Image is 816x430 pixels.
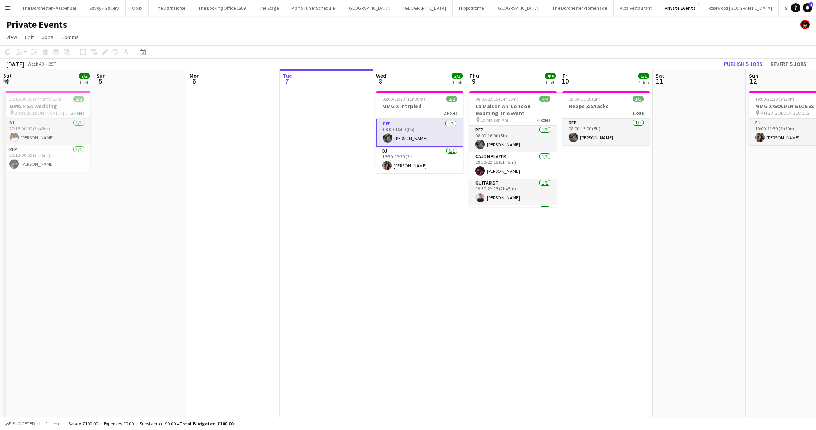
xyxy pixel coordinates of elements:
[656,72,664,79] span: Sat
[382,96,425,102] span: 08:00-19:30 (11h30m)
[39,32,57,42] a: Jobs
[469,72,479,79] span: Thu
[545,80,555,85] div: 1 Job
[6,19,67,30] h1: Private Events
[562,72,569,79] span: Fri
[721,59,766,69] button: Publish 5 jobs
[376,91,463,173] app-job-card: 08:00-19:30 (11h30m)2/2MMG X Intrpied2 RolesRep1/108:00-16:00 (8h)[PERSON_NAME]DJ1/116:30-19:30 (...
[252,0,285,16] button: The Stage
[12,421,35,426] span: Budgeted
[126,0,149,16] button: Oblix
[14,110,71,116] span: Bistro [PERSON_NAME] - [GEOGRAPHIC_DATA]
[545,73,556,79] span: 4/4
[61,34,79,41] span: Comms
[755,96,796,102] span: 19:00-21:30 (2h30m)
[3,119,90,145] app-card-role: DJ1/120:15-00:00 (3h45m)[PERSON_NAME]
[569,96,600,102] span: 08:00-16:00 (8h)
[655,76,664,85] span: 11
[537,117,550,123] span: 4 Roles
[16,0,83,16] button: The Dorchester - Vesper Bar
[561,76,569,85] span: 10
[3,91,90,172] app-job-card: 20:15-00:00 (3h45m) (Sun)2/2MMG x SA Wedding Bistro [PERSON_NAME] - [GEOGRAPHIC_DATA]2 RolesDJ1/1...
[444,110,457,116] span: 2 Roles
[469,126,557,152] app-card-role: Rep1/108:00-16:00 (8h)[PERSON_NAME]
[469,103,557,117] h3: La Maison Ani London Roaming TrioEvent
[43,421,62,426] span: 1 item
[639,80,649,85] div: 1 Job
[452,73,463,79] span: 2/2
[748,76,758,85] span: 12
[3,145,90,172] app-card-role: Rep1/120:15-00:00 (3h45m)[PERSON_NAME]
[376,119,463,147] app-card-role: Rep1/108:00-16:00 (8h)[PERSON_NAME]
[2,76,12,85] span: 4
[6,34,17,41] span: View
[341,0,397,16] button: [GEOGRAPHIC_DATA]
[376,103,463,110] h3: MMG X Intrpied
[562,103,650,110] h3: Heaps & Stacks
[4,419,36,428] button: Budgeted
[767,59,810,69] button: Revert 5 jobs
[73,96,84,102] span: 2/2
[71,110,84,116] span: 2 Roles
[26,61,45,67] span: Week 40
[539,96,550,102] span: 4/4
[562,119,650,145] app-card-role: Rep1/108:00-16:00 (8h)[PERSON_NAME]
[83,0,126,16] button: Savoy - Gallery
[3,32,20,42] a: View
[48,61,56,67] div: BST
[375,76,386,85] span: 8
[658,0,702,16] button: Private Events
[490,0,546,16] button: [GEOGRAPHIC_DATA]
[3,72,12,79] span: Sat
[25,34,34,41] span: Edit
[79,73,90,79] span: 2/2
[6,60,24,68] div: [DATE]
[469,205,557,232] app-card-role: Vocalist1/1
[614,0,658,16] button: Alba Restaurant
[397,0,453,16] button: [GEOGRAPHIC_DATA]
[22,32,37,42] a: Edit
[68,421,233,426] div: Salary £100.00 + Expenses £0.00 + Subsistence £0.00 =
[282,76,292,85] span: 7
[96,72,106,79] span: Sun
[469,91,557,207] app-job-card: 08:00-22:15 (14h15m)4/4La Maison Ani London Roaming TrioEvent La Maison Ani4 RolesRep1/108:00-16:...
[285,0,341,16] button: Piano Tuner Schedule
[803,3,812,12] a: 1
[58,32,82,42] a: Comms
[638,73,649,79] span: 1/1
[95,76,106,85] span: 5
[562,91,650,145] app-job-card: 08:00-16:00 (8h)1/1Heaps & Stacks1 RoleRep1/108:00-16:00 (8h)[PERSON_NAME]
[149,0,192,16] button: The Dark Horse
[192,0,252,16] button: The Booking Office 1869
[468,76,479,85] span: 9
[702,0,779,16] button: Rosewood [GEOGRAPHIC_DATA]
[42,34,53,41] span: Jobs
[376,72,386,79] span: Wed
[749,72,758,79] span: Sun
[760,110,809,116] span: MMG X GOLDEN GLOBES
[9,96,62,102] span: 20:15-00:00 (3h45m) (Sun)
[190,72,200,79] span: Mon
[469,179,557,205] app-card-role: Guitarist1/119:30-22:15 (2h45m)[PERSON_NAME]
[452,80,462,85] div: 1 Job
[809,2,813,7] span: 1
[283,72,292,79] span: Tue
[481,117,508,123] span: La Maison Ani
[179,421,233,426] span: Total Budgeted £100.00
[453,0,490,16] button: Hippodrome
[800,20,810,29] app-user-avatar: Helena Debono
[475,96,518,102] span: 08:00-22:15 (14h15m)
[633,96,644,102] span: 1/1
[546,0,614,16] button: The Dorchester Promenade
[3,103,90,110] h3: MMG x SA Wedding
[188,76,200,85] span: 6
[446,96,457,102] span: 2/2
[632,110,644,116] span: 1 Role
[79,80,89,85] div: 1 Job
[376,147,463,173] app-card-role: DJ1/116:30-19:30 (3h)[PERSON_NAME]
[469,152,557,179] app-card-role: Cajon Player1/119:30-22:15 (2h45m)[PERSON_NAME]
